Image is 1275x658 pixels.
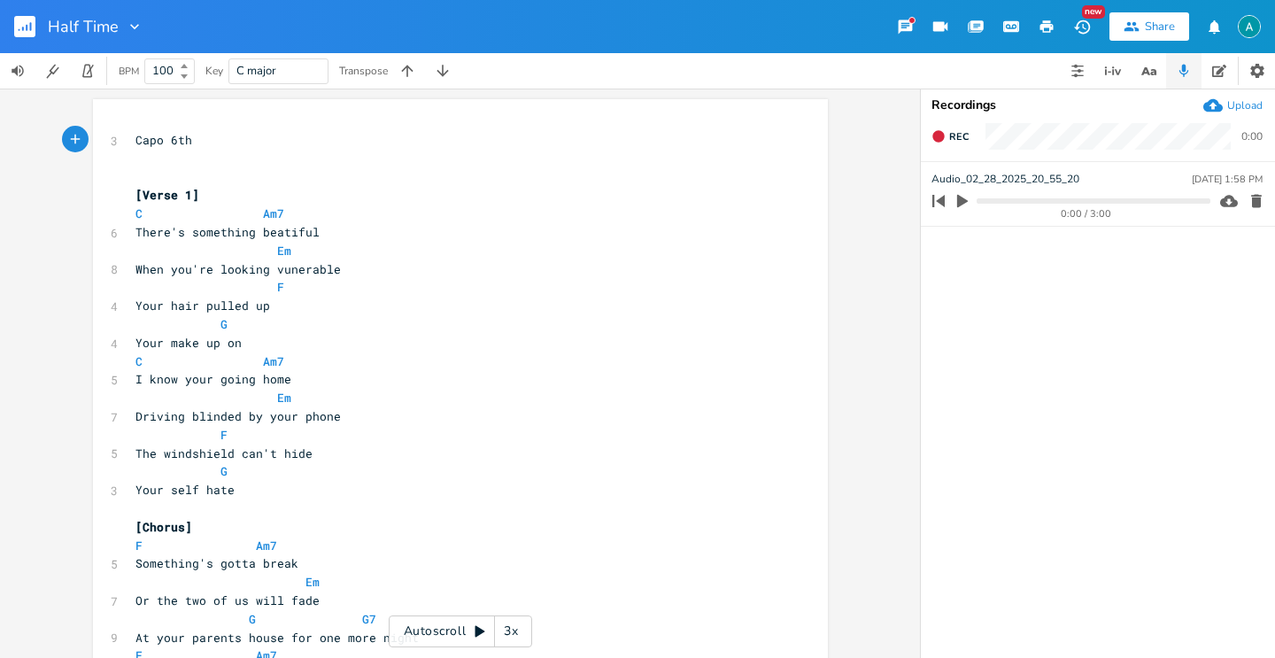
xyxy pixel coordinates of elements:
span: Your self hate [135,482,235,498]
div: [DATE] 1:58 PM [1192,174,1263,184]
span: G [249,611,256,627]
button: Share [1109,12,1189,41]
span: Something's gotta break [135,555,298,571]
div: BPM [119,66,139,76]
span: C [135,353,143,369]
div: Autoscroll [389,615,532,647]
span: Capo 6th [135,132,192,148]
div: 3x [495,615,527,647]
button: Upload [1203,96,1263,115]
span: When you're looking vunerable [135,261,341,277]
span: F [277,279,284,295]
div: New [1082,5,1105,19]
div: Recordings [931,99,1264,112]
span: F [135,538,143,553]
span: C [135,205,143,221]
span: C major [236,63,276,79]
span: The windshield can't hide [135,445,313,461]
div: Share [1145,19,1175,35]
div: Transpose [339,66,388,76]
span: Am7 [263,353,284,369]
span: Your hair pulled up [135,298,270,314]
span: Your make up on [135,335,242,351]
span: Or the two of us will fade [135,592,320,608]
div: 0:00 [1241,131,1263,142]
span: Am7 [256,538,277,553]
span: Em [277,390,291,406]
span: At your parents house for one more night [135,630,419,646]
button: Rec [924,122,976,151]
span: Em [305,574,320,590]
img: Alex [1238,15,1261,38]
span: G7 [362,611,376,627]
span: Am7 [263,205,284,221]
span: G [220,463,228,479]
span: Rec [949,130,969,143]
span: Half Time [48,19,119,35]
div: 0:00 / 3:00 [962,209,1210,219]
span: [Verse 1] [135,187,199,203]
span: Em [277,243,291,259]
span: Driving blinded by your phone [135,408,341,424]
span: [Chorus] [135,519,192,535]
button: New [1064,11,1100,43]
span: G [220,316,228,332]
span: I know your going home [135,371,291,387]
span: F [220,427,228,443]
div: Key [205,66,223,76]
span: There's something beatiful [135,224,320,240]
div: Upload [1227,98,1263,112]
span: Audio_02_28_2025_20_55_20 [931,171,1079,188]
